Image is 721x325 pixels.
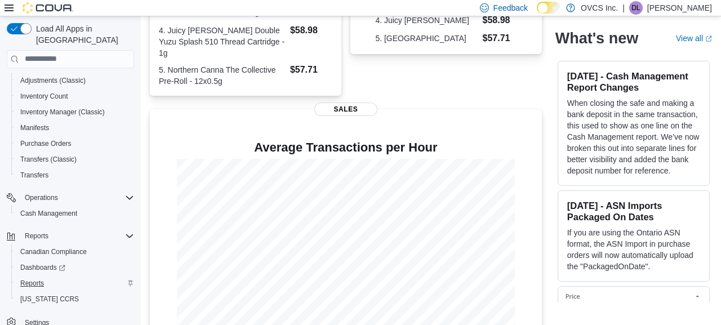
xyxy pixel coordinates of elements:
[159,141,533,154] h4: Average Transactions per Hour
[16,292,83,306] a: [US_STATE] CCRS
[647,1,712,15] p: [PERSON_NAME]
[16,207,134,220] span: Cash Management
[16,245,134,259] span: Canadian Compliance
[159,25,286,59] dt: 4. Juicy [PERSON_NAME] Double Yuzu Splash 510 Thread Cartridge - 1g
[375,15,478,26] dt: 4. Juicy [PERSON_NAME]
[11,73,139,88] button: Adjustments (Classic)
[555,29,638,47] h2: What's new
[20,139,72,148] span: Purchase Orders
[25,231,48,241] span: Reports
[567,227,700,272] p: If you are using the Ontario ASN format, the ASN Import in purchase orders will now automatically...
[493,2,528,14] span: Feedback
[20,247,87,256] span: Canadian Compliance
[482,32,517,45] dd: $57.71
[20,76,86,85] span: Adjustments (Classic)
[567,97,700,176] p: When closing the safe and making a bank deposit in the same transaction, this used to show as one...
[16,277,48,290] a: Reports
[631,1,640,15] span: DL
[16,261,70,274] a: Dashboards
[20,171,48,180] span: Transfers
[25,193,58,202] span: Operations
[16,207,82,220] a: Cash Management
[676,34,712,43] a: View allExternal link
[290,24,332,37] dd: $58.98
[16,261,134,274] span: Dashboards
[581,1,618,15] p: OVCS Inc.
[11,167,139,183] button: Transfers
[11,244,139,260] button: Canadian Compliance
[11,88,139,104] button: Inventory Count
[16,121,134,135] span: Manifests
[16,137,134,150] span: Purchase Orders
[16,74,90,87] a: Adjustments (Classic)
[16,153,81,166] a: Transfers (Classic)
[16,90,134,103] span: Inventory Count
[314,103,377,116] span: Sales
[11,260,139,275] a: Dashboards
[622,1,625,15] p: |
[290,63,332,77] dd: $57.71
[16,277,134,290] span: Reports
[11,136,139,152] button: Purchase Orders
[16,153,134,166] span: Transfers (Classic)
[20,229,134,243] span: Reports
[23,2,73,14] img: Cova
[16,121,54,135] a: Manifests
[705,35,712,42] svg: External link
[16,245,91,259] a: Canadian Compliance
[20,209,77,218] span: Cash Management
[11,152,139,167] button: Transfers (Classic)
[629,1,643,15] div: Donna Labelle
[567,70,700,93] h3: [DATE] - Cash Management Report Changes
[11,291,139,307] button: [US_STATE] CCRS
[16,168,134,182] span: Transfers
[11,104,139,120] button: Inventory Manager (Classic)
[20,191,63,204] button: Operations
[2,190,139,206] button: Operations
[11,275,139,291] button: Reports
[20,191,134,204] span: Operations
[20,295,79,304] span: [US_STATE] CCRS
[20,263,65,272] span: Dashboards
[32,23,134,46] span: Load All Apps in [GEOGRAPHIC_DATA]
[16,105,109,119] a: Inventory Manager (Classic)
[567,200,700,222] h3: [DATE] - ASN Imports Packaged On Dates
[11,120,139,136] button: Manifests
[20,123,49,132] span: Manifests
[159,64,286,87] dt: 5. Northern Canna The Collective Pre-Roll - 12x0.5g
[16,137,76,150] a: Purchase Orders
[2,228,139,244] button: Reports
[20,229,53,243] button: Reports
[537,2,560,14] input: Dark Mode
[20,92,68,101] span: Inventory Count
[16,90,73,103] a: Inventory Count
[16,105,134,119] span: Inventory Manager (Classic)
[20,155,77,164] span: Transfers (Classic)
[16,292,134,306] span: Washington CCRS
[11,206,139,221] button: Cash Management
[20,279,44,288] span: Reports
[16,168,53,182] a: Transfers
[375,33,478,44] dt: 5. [GEOGRAPHIC_DATA]
[16,74,134,87] span: Adjustments (Classic)
[20,108,105,117] span: Inventory Manager (Classic)
[482,14,517,27] dd: $58.98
